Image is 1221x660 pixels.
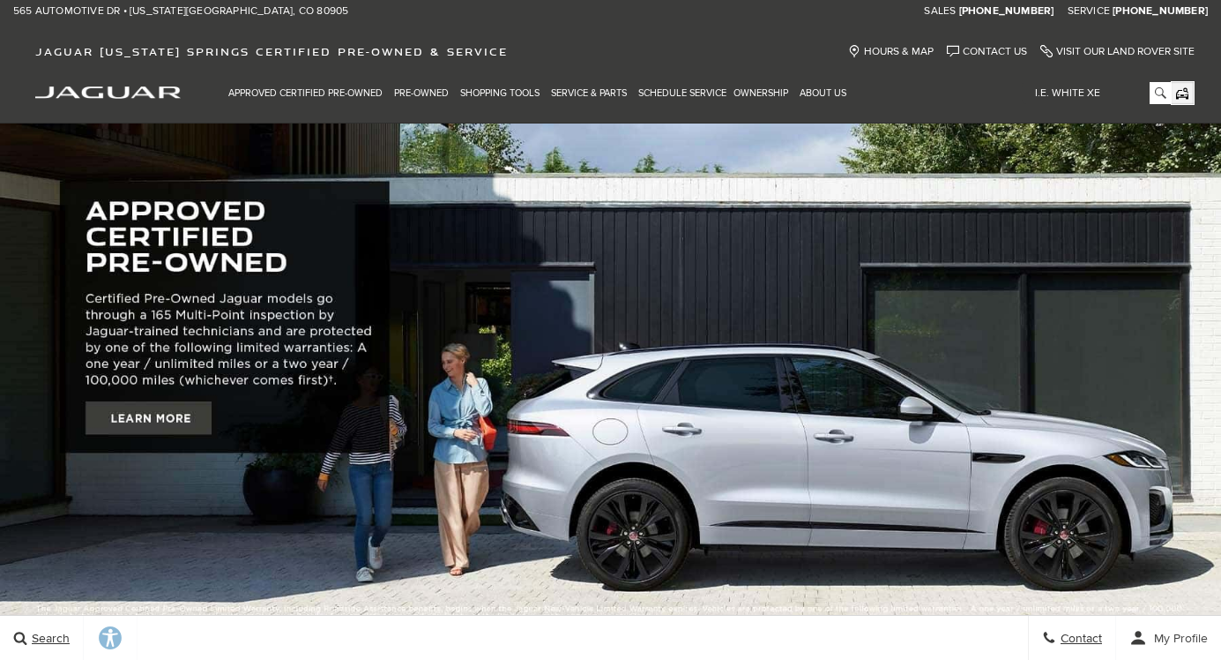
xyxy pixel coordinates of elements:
[959,4,1054,19] a: [PHONE_NUMBER]
[1068,4,1110,18] span: Service
[35,45,508,58] span: Jaguar [US_STATE] Springs Certified Pre-Owned & Service
[1040,45,1195,58] a: Visit Our Land Rover Site
[1022,82,1171,104] input: i.e. White XE
[26,45,517,58] a: Jaguar [US_STATE] Springs Certified Pre-Owned & Service
[457,78,547,109] a: Shopping Tools
[13,4,348,19] a: 565 Automotive Dr • [US_STATE][GEOGRAPHIC_DATA], CO 80905
[547,78,635,109] a: Service & Parts
[35,86,181,99] img: Jaguar
[27,631,70,646] span: Search
[796,78,854,109] a: About Us
[225,78,854,109] nav: Main Navigation
[1113,4,1208,19] a: [PHONE_NUMBER]
[730,78,796,109] a: Ownership
[635,78,730,109] a: Schedule Service
[848,45,934,58] a: Hours & Map
[947,45,1027,58] a: Contact Us
[391,78,457,109] a: Pre-Owned
[35,84,181,99] a: jaguar
[1147,631,1208,646] span: My Profile
[1116,616,1221,660] button: user-profile-menu
[225,78,391,109] a: Approved Certified Pre-Owned
[924,4,956,18] span: Sales
[1056,631,1102,646] span: Contact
